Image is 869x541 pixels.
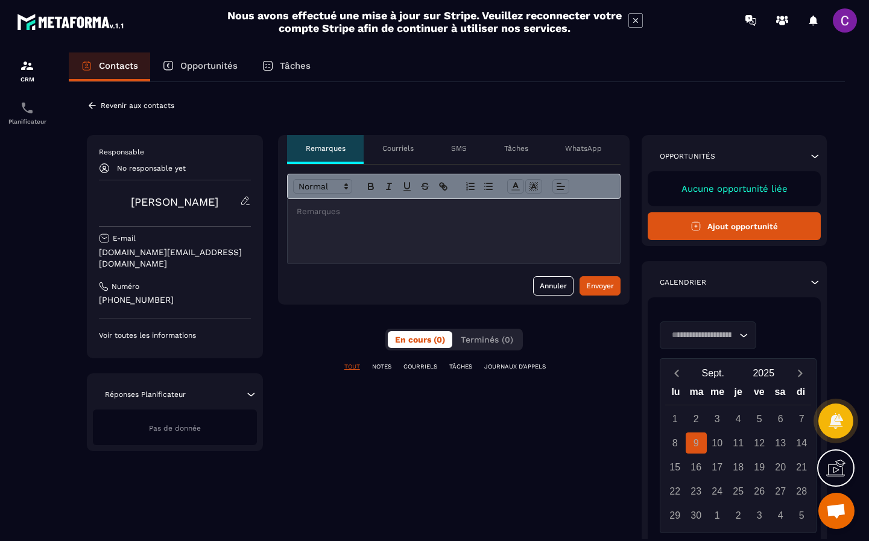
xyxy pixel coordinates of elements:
p: Numéro [112,282,139,291]
div: Calendar wrapper [665,384,811,526]
div: 25 [728,481,749,502]
input: Search for option [668,329,736,342]
div: 16 [686,457,707,478]
p: Opportunités [660,151,715,161]
div: 23 [686,481,707,502]
div: 7 [791,408,812,429]
div: lu [665,384,686,405]
div: 2 [728,505,749,526]
p: Voir toutes les informations [99,331,251,340]
div: 29 [665,505,686,526]
div: 4 [728,408,749,429]
button: Envoyer [580,276,621,296]
div: Search for option [660,321,756,349]
div: je [728,384,749,405]
p: No responsable yet [117,164,186,172]
div: 22 [665,481,686,502]
button: Next month [789,365,811,381]
div: 18 [728,457,749,478]
button: Previous month [665,365,687,381]
p: Calendrier [660,277,706,287]
div: ve [749,384,770,405]
img: formation [20,59,34,73]
a: schedulerschedulerPlanificateur [3,92,51,134]
div: 12 [749,432,770,454]
a: Opportunités [150,52,250,81]
p: COURRIELS [403,362,437,371]
div: Ouvrir le chat [818,493,855,529]
p: JOURNAUX D'APPELS [484,362,546,371]
div: 8 [665,432,686,454]
p: [DOMAIN_NAME][EMAIL_ADDRESS][DOMAIN_NAME] [99,247,251,270]
div: 28 [791,481,812,502]
div: 30 [686,505,707,526]
button: Terminés (0) [453,331,520,348]
div: 10 [707,432,728,454]
p: Responsable [99,147,251,157]
a: Contacts [69,52,150,81]
div: 3 [749,505,770,526]
p: E-mail [113,233,136,243]
div: Calendar days [665,408,811,526]
div: 26 [749,481,770,502]
div: 5 [791,505,812,526]
p: Tâches [504,144,528,153]
div: 3 [707,408,728,429]
div: di [791,384,812,405]
span: En cours (0) [395,335,445,344]
div: me [707,384,728,405]
p: WhatsApp [565,144,602,153]
span: Pas de donnée [149,424,201,432]
button: Open years overlay [738,362,789,384]
p: Contacts [99,60,138,71]
img: scheduler [20,101,34,115]
p: Courriels [382,144,414,153]
p: CRM [3,76,51,83]
h2: Nous avons effectué une mise à jour sur Stripe. Veuillez reconnecter votre compte Stripe afin de ... [227,9,622,34]
div: 6 [770,408,791,429]
button: Annuler [533,276,574,296]
p: TOUT [344,362,360,371]
div: 21 [791,457,812,478]
div: 11 [728,432,749,454]
div: 15 [665,457,686,478]
p: Opportunités [180,60,238,71]
span: Terminés (0) [461,335,513,344]
div: 9 [686,432,707,454]
p: Planificateur [3,118,51,125]
p: Remarques [306,144,346,153]
p: TÂCHES [449,362,472,371]
div: 20 [770,457,791,478]
div: Envoyer [586,280,614,292]
button: Open months overlay [687,362,738,384]
div: ma [686,384,707,405]
p: Tâches [280,60,311,71]
a: formationformationCRM [3,49,51,92]
div: 19 [749,457,770,478]
p: Revenir aux contacts [101,101,174,110]
p: Réponses Planificateur [105,390,186,399]
button: En cours (0) [388,331,452,348]
div: 5 [749,408,770,429]
div: 14 [791,432,812,454]
div: 2 [686,408,707,429]
img: logo [17,11,125,33]
p: Aucune opportunité liée [660,183,809,194]
a: [PERSON_NAME] [131,195,218,208]
button: Ajout opportunité [648,212,821,240]
div: 4 [770,505,791,526]
div: 1 [707,505,728,526]
div: 24 [707,481,728,502]
div: 13 [770,432,791,454]
p: SMS [451,144,467,153]
div: sa [769,384,791,405]
p: NOTES [372,362,391,371]
a: Tâches [250,52,323,81]
div: 1 [665,408,686,429]
div: 27 [770,481,791,502]
p: [PHONE_NUMBER] [99,294,251,306]
div: 17 [707,457,728,478]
